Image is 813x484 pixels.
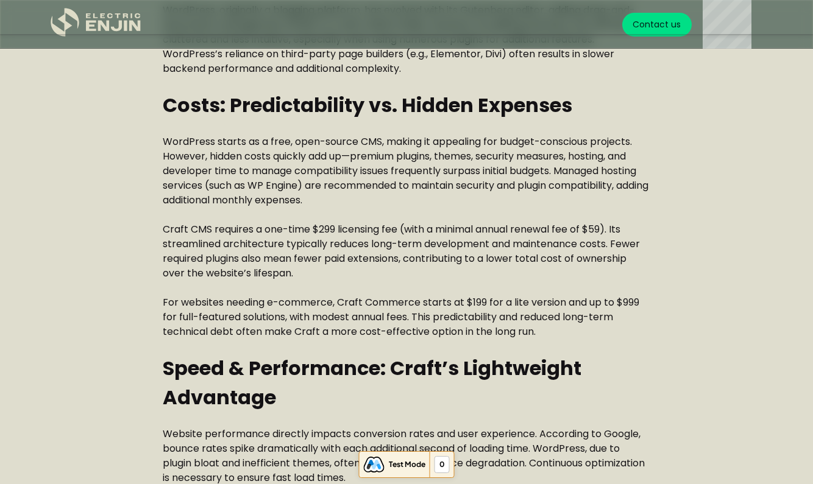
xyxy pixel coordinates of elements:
span: Test Mode [389,459,425,470]
p: Craft CMS requires a one-time $299 licensing fee (with a minimal annual renewal fee of $59). Its ... [163,222,650,281]
strong: Costs: Predictability vs. Hidden Expenses [163,91,572,119]
p: For websites needing e-commerce, Craft Commerce starts at $199 for a lite version and up to $999 ... [163,295,650,339]
button: Test Mode 0 [359,451,455,478]
p: WordPress starts as a free, open-source CMS, making it appealing for budget-conscious projects. H... [163,135,650,208]
strong: Speed & Performance: Craft’s Lightweight Advantage [163,354,581,411]
span: 0 [435,456,450,473]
